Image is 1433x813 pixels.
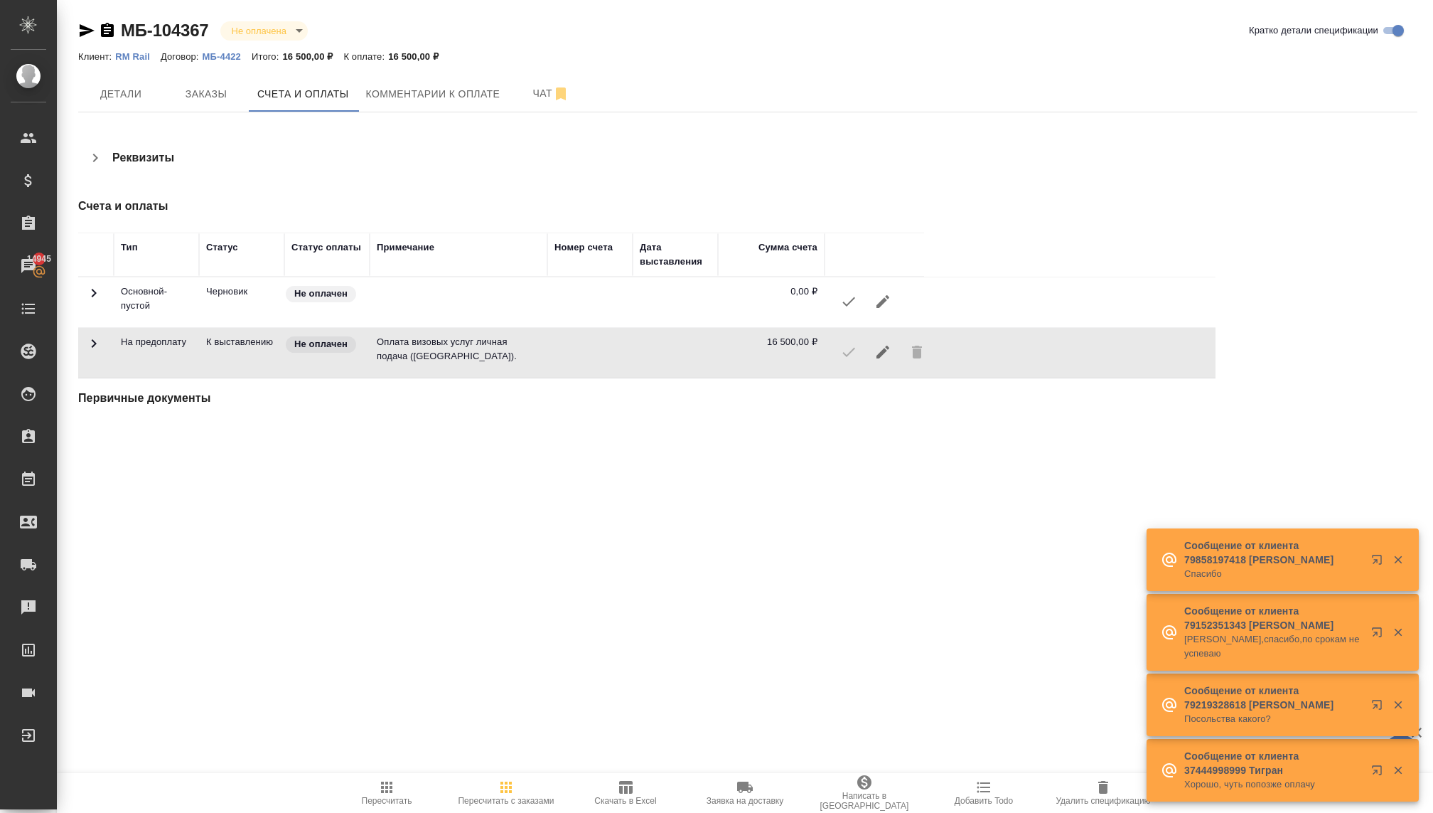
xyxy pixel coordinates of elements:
[1383,553,1412,566] button: Закрыть
[121,240,138,255] div: Тип
[1184,684,1362,712] p: Сообщение от клиента 79219328618 [PERSON_NAME]
[78,51,115,62] p: Клиент:
[366,85,500,103] span: Комментарии к оплате
[1184,749,1362,777] p: Сообщение от клиента 37444998999 Тигран
[1363,756,1397,790] button: Открыть в новой вкладке
[554,240,613,255] div: Номер счета
[203,50,252,62] a: МБ-4422
[1184,538,1362,567] p: Сообщение от клиента 79858197418 [PERSON_NAME]
[112,149,174,166] h4: Реквизиты
[327,773,446,813] button: Пересчитать
[1363,691,1397,725] button: Открыть в новой вкладке
[718,328,825,378] td: 16 500,00 ₽
[291,240,361,255] div: Статус оплаты
[1184,632,1362,661] p: [PERSON_NAME],спасибо,по срокам не успеваю
[813,791,916,811] span: Написать в [GEOGRAPHIC_DATA]
[257,85,349,103] span: Счета и оплаты
[294,287,348,301] p: Не оплачен
[866,285,900,319] button: Редактировать
[114,328,199,378] td: На предоплату
[1363,618,1397,652] button: Открыть в новой вкладке
[252,51,282,62] p: Итого:
[1383,626,1412,639] button: Закрыть
[955,796,1013,806] span: Добавить Todo
[78,198,971,215] h4: Счета и оплаты
[924,773,1043,813] button: Добавить Todo
[805,773,924,813] button: Написать в [GEOGRAPHIC_DATA]
[115,50,161,62] a: RM Rail
[517,85,585,102] span: Чат
[707,796,783,806] span: Заявка на доставку
[458,796,554,806] span: Пересчитать с заказами
[685,773,805,813] button: Заявка на доставку
[206,240,238,255] div: Статус
[566,773,685,813] button: Скачать в Excel
[282,51,343,62] p: 16 500,00 ₽
[362,796,412,806] span: Пересчитать
[594,796,656,806] span: Скачать в Excel
[1184,712,1362,726] p: Посольства какого?
[1184,604,1362,632] p: Сообщение от клиента 79152351343 [PERSON_NAME]
[1184,777,1362,792] p: Хорошо, чуть попозже оплачу
[1383,764,1412,777] button: Закрыть
[220,21,308,41] div: Не оплачена
[206,335,277,349] p: Счет отправлен к выставлению в ардеп, но в 1С не выгружен еще, разблокировать можно только на сто...
[227,25,291,37] button: Не оплачена
[552,85,569,102] svg: Отписаться
[206,285,277,299] p: Можно менять сумму счета, создавать счет на предоплату, вносить изменения и пересчитывать специю
[866,335,900,369] button: Редактировать
[718,277,825,327] td: 0,00 ₽
[78,390,971,407] h4: Первичные документы
[114,277,199,327] td: Основной-пустой
[832,285,866,319] button: К выставлению
[78,22,95,39] button: Скопировать ссылку для ЯМессенджера
[87,85,155,103] span: Детали
[1383,698,1412,711] button: Закрыть
[18,252,60,266] span: 14945
[161,51,203,62] p: Договор:
[85,293,102,304] span: Toggle Row Expanded
[99,22,116,39] button: Скопировать ссылку
[388,51,449,62] p: 16 500,00 ₽
[85,344,102,354] span: Toggle Row Expanded
[1363,546,1397,580] button: Открыть в новой вкладке
[1249,23,1378,38] span: Кратко детали спецификации
[1056,796,1150,806] span: Удалить спецификацию
[4,248,53,284] a: 14945
[294,337,348,351] p: Не оплачен
[377,240,434,255] div: Примечание
[446,773,566,813] button: Пересчитать с заказами
[1184,567,1362,581] p: Спасибо
[203,51,252,62] p: МБ-4422
[1043,773,1163,813] button: Удалить спецификацию
[115,51,161,62] p: RM Rail
[343,51,388,62] p: К оплате:
[758,240,817,255] div: Сумма счета
[377,335,540,363] p: Оплата визовых услуг личная подача ([GEOGRAPHIC_DATA]).
[121,21,209,40] a: МБ-104367
[640,240,711,269] div: Дата выставления
[172,85,240,103] span: Заказы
